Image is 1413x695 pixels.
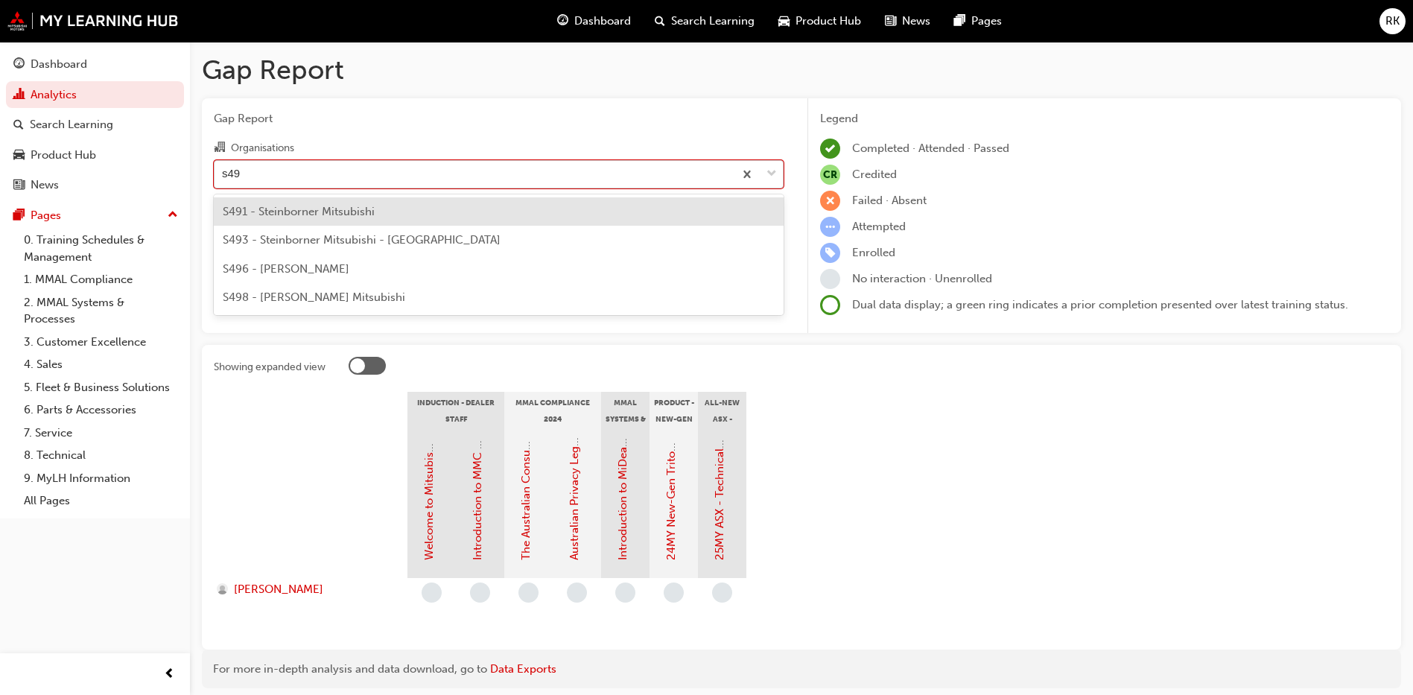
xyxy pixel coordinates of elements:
[971,13,1002,30] span: Pages
[885,12,896,31] span: news-icon
[655,12,665,31] span: search-icon
[852,272,992,285] span: No interaction · Unenrolled
[213,661,1390,678] div: For more in-depth analysis and data download, go to
[820,243,840,263] span: learningRecordVerb_ENROLL-icon
[31,207,61,224] div: Pages
[574,13,631,30] span: Dashboard
[231,141,294,156] div: Organisations
[18,376,184,399] a: 5. Fleet & Business Solutions
[13,209,25,223] span: pages-icon
[18,467,184,490] a: 9. MyLH Information
[852,220,906,233] span: Attempted
[13,58,25,72] span: guage-icon
[873,6,942,37] a: news-iconNews
[6,202,184,229] button: Pages
[820,191,840,211] span: learningRecordVerb_FAIL-icon
[778,12,790,31] span: car-icon
[18,399,184,422] a: 6. Parts & Accessories
[217,581,393,598] a: [PERSON_NAME]
[852,298,1348,311] span: Dual data display; a green ring indicates a prior completion presented over latest training status.
[214,110,784,127] span: Gap Report
[942,6,1014,37] a: pages-iconPages
[504,392,601,429] div: MMAL Compliance 2024
[223,262,349,276] span: S496 - [PERSON_NAME]
[601,392,650,429] div: MMAL Systems & Processes - General
[7,11,179,31] img: mmal
[18,489,184,512] a: All Pages
[712,583,732,603] span: learningRecordVerb_NONE-icon
[407,392,504,429] div: Induction - Dealer Staff
[31,147,96,164] div: Product Hub
[852,194,927,207] span: Failed · Absent
[214,142,225,155] span: organisation-icon
[671,13,755,30] span: Search Learning
[223,291,405,304] span: S498 - [PERSON_NAME] Mitsubishi
[557,12,568,31] span: guage-icon
[766,165,777,184] span: down-icon
[796,13,861,30] span: Product Hub
[31,56,87,73] div: Dashboard
[616,404,629,560] a: Introduction to MiDealerAssist
[902,13,930,30] span: News
[6,111,184,139] a: Search Learning
[650,392,698,429] div: Product - New-Gen Triton (Pre-Delivery)
[18,353,184,376] a: 4. Sales
[6,48,184,202] button: DashboardAnalyticsSearch LearningProduct HubNews
[852,142,1009,155] span: Completed · Attended · Passed
[13,179,25,192] span: news-icon
[18,229,184,268] a: 0. Training Schedules & Management
[234,581,323,598] span: [PERSON_NAME]
[615,583,635,603] span: learningRecordVerb_NONE-icon
[820,269,840,289] span: learningRecordVerb_NONE-icon
[643,6,766,37] a: search-iconSearch Learning
[820,110,1389,127] div: Legend
[490,662,556,676] a: Data Exports
[223,205,375,218] span: S491 - Steinborner Mitsubishi
[202,54,1401,86] h1: Gap Report
[18,291,184,331] a: 2. MMAL Systems & Processes
[1385,13,1400,30] span: RK
[820,165,840,185] span: null-icon
[223,233,501,247] span: S493 - Steinborner Mitsubishi - [GEOGRAPHIC_DATA]
[31,177,59,194] div: News
[1379,8,1406,34] button: RK
[168,206,178,225] span: up-icon
[6,51,184,78] a: Dashboard
[214,360,326,375] div: Showing expanded view
[852,168,897,181] span: Credited
[820,217,840,237] span: learningRecordVerb_ATTEMPT-icon
[13,118,24,132] span: search-icon
[852,246,895,259] span: Enrolled
[30,116,113,133] div: Search Learning
[470,583,490,603] span: learningRecordVerb_NONE-icon
[713,319,726,560] a: 25MY ASX - Technical and Service Introduction
[422,583,442,603] span: learningRecordVerb_NONE-icon
[664,583,684,603] span: learningRecordVerb_NONE-icon
[6,81,184,109] a: Analytics
[13,89,25,102] span: chart-icon
[222,167,241,180] input: Organisations
[518,583,539,603] span: learningRecordVerb_NONE-icon
[954,12,965,31] span: pages-icon
[164,665,175,684] span: prev-icon
[6,142,184,169] a: Product Hub
[545,6,643,37] a: guage-iconDashboard
[18,422,184,445] a: 7. Service
[13,149,25,162] span: car-icon
[567,583,587,603] span: learningRecordVerb_NONE-icon
[18,268,184,291] a: 1. MMAL Compliance
[820,139,840,159] span: learningRecordVerb_COMPLETE-icon
[698,392,746,429] div: ALL-NEW ASX - Technical Training (Pre-Delivery)
[766,6,873,37] a: car-iconProduct Hub
[6,171,184,199] a: News
[18,331,184,354] a: 3. Customer Excellence
[18,444,184,467] a: 8. Technical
